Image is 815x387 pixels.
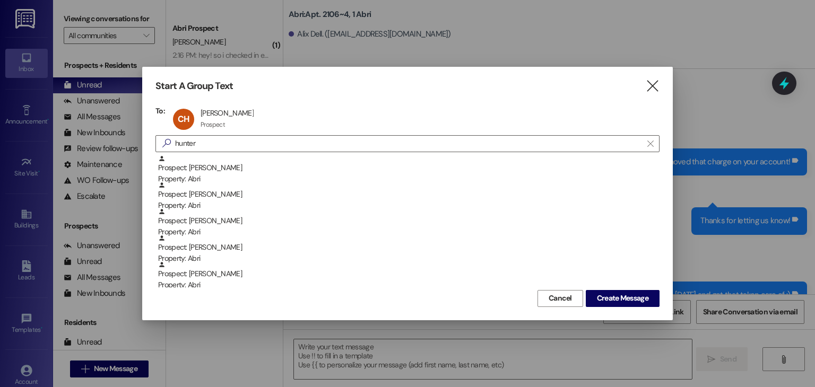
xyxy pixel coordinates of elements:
div: Property: Abri [158,253,660,264]
button: Cancel [537,290,583,307]
div: Prospect: [PERSON_NAME]Property: Abri [155,208,660,234]
button: Clear text [642,136,659,152]
div: Prospect: [PERSON_NAME] [158,261,660,291]
div: Property: Abri [158,173,660,184]
div: Prospect: [PERSON_NAME] [158,208,660,238]
div: Prospect: [PERSON_NAME]Property: Abri [155,155,660,181]
div: Prospect: [PERSON_NAME]Property: Abri [155,181,660,208]
div: Prospect: [PERSON_NAME]Property: Abri [155,234,660,261]
i:  [645,81,660,92]
div: Property: Abri [158,200,660,211]
div: Prospect: [PERSON_NAME] [158,155,660,185]
h3: To: [155,106,165,116]
div: Prospect: [PERSON_NAME] [158,181,660,212]
div: Prospect: [PERSON_NAME]Property: Abri [155,261,660,287]
div: Property: Abri [158,279,660,291]
span: Cancel [549,293,572,304]
div: Property: Abri [158,226,660,238]
button: Create Message [586,290,660,307]
span: CH [178,113,189,125]
h3: Start A Group Text [155,80,233,92]
i:  [158,138,175,149]
span: Create Message [597,293,648,304]
i:  [647,139,653,148]
div: Prospect [201,120,225,129]
div: Prospect: [PERSON_NAME] [158,234,660,265]
input: Search for any contact or apartment [175,136,642,151]
div: [PERSON_NAME] [201,108,254,118]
